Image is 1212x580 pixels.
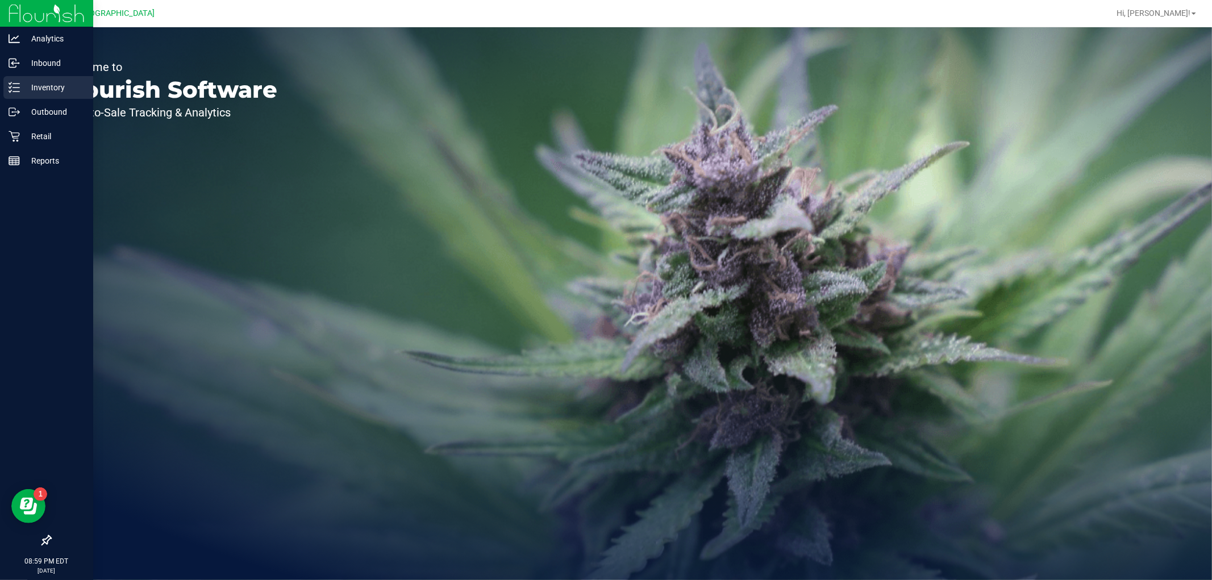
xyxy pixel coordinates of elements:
p: 08:59 PM EDT [5,556,88,566]
p: Inbound [20,56,88,70]
iframe: Resource center unread badge [34,487,47,501]
p: Analytics [20,32,88,45]
p: Seed-to-Sale Tracking & Analytics [61,107,277,118]
inline-svg: Inbound [9,57,20,69]
inline-svg: Outbound [9,106,20,118]
p: [DATE] [5,566,88,575]
p: Inventory [20,81,88,94]
inline-svg: Inventory [9,82,20,93]
p: Reports [20,154,88,168]
inline-svg: Reports [9,155,20,166]
iframe: Resource center [11,489,45,523]
p: Welcome to [61,61,277,73]
inline-svg: Retail [9,131,20,142]
p: Outbound [20,105,88,119]
inline-svg: Analytics [9,33,20,44]
span: Hi, [PERSON_NAME]! [1117,9,1190,18]
p: Retail [20,130,88,143]
span: [GEOGRAPHIC_DATA] [77,9,155,18]
p: Flourish Software [61,78,277,101]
